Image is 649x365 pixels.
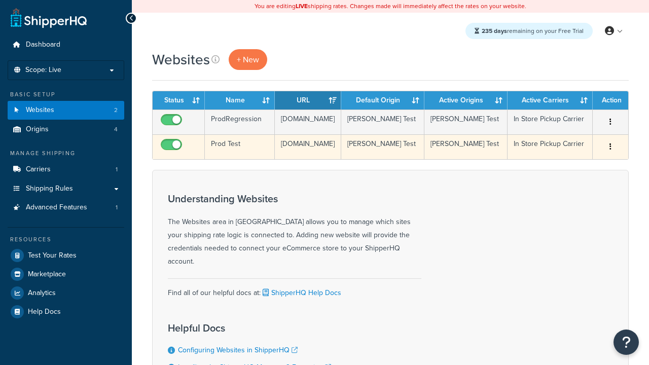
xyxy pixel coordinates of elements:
[26,165,51,174] span: Carriers
[341,91,424,109] th: Default Origin: activate to sort column ascending
[28,270,66,279] span: Marketplace
[341,134,424,159] td: [PERSON_NAME] Test
[116,165,118,174] span: 1
[8,246,124,265] a: Test Your Rates
[152,50,210,69] h1: Websites
[237,54,259,65] span: + New
[482,26,507,35] strong: 235 days
[28,251,77,260] span: Test Your Rates
[508,134,593,159] td: In Store Pickup Carrier
[275,91,341,109] th: URL: activate to sort column ascending
[8,284,124,302] a: Analytics
[8,120,124,139] a: Origins 4
[593,91,628,109] th: Action
[8,198,124,217] a: Advanced Features 1
[11,8,87,28] a: ShipperHQ Home
[341,109,424,134] td: [PERSON_NAME] Test
[229,49,267,70] a: + New
[8,120,124,139] li: Origins
[424,134,508,159] td: [PERSON_NAME] Test
[168,322,350,334] h3: Helpful Docs
[168,278,421,300] div: Find all of our helpful docs at:
[205,109,275,134] td: ProdRegression
[26,106,54,115] span: Websites
[116,203,118,212] span: 1
[26,203,87,212] span: Advanced Features
[261,287,341,298] a: ShipperHQ Help Docs
[114,106,118,115] span: 2
[153,91,205,109] th: Status: activate to sort column ascending
[28,289,56,298] span: Analytics
[168,193,421,268] div: The Websites area in [GEOGRAPHIC_DATA] allows you to manage which sites your shipping rate logic ...
[8,303,124,321] a: Help Docs
[424,109,508,134] td: [PERSON_NAME] Test
[275,109,341,134] td: [DOMAIN_NAME]
[168,193,421,204] h3: Understanding Websites
[8,101,124,120] a: Websites 2
[114,125,118,134] span: 4
[424,91,508,109] th: Active Origins: activate to sort column ascending
[25,66,61,75] span: Scope: Live
[296,2,308,11] b: LIVE
[465,23,593,39] div: remaining on your Free Trial
[508,109,593,134] td: In Store Pickup Carrier
[178,345,298,355] a: Configuring Websites in ShipperHQ
[8,101,124,120] li: Websites
[508,91,593,109] th: Active Carriers: activate to sort column ascending
[8,160,124,179] a: Carriers 1
[275,134,341,159] td: [DOMAIN_NAME]
[8,179,124,198] a: Shipping Rules
[205,134,275,159] td: Prod Test
[26,125,49,134] span: Origins
[8,160,124,179] li: Carriers
[8,265,124,283] a: Marketplace
[26,41,60,49] span: Dashboard
[26,185,73,193] span: Shipping Rules
[8,149,124,158] div: Manage Shipping
[8,90,124,99] div: Basic Setup
[8,35,124,54] a: Dashboard
[8,235,124,244] div: Resources
[614,330,639,355] button: Open Resource Center
[8,198,124,217] li: Advanced Features
[28,308,61,316] span: Help Docs
[205,91,275,109] th: Name: activate to sort column ascending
